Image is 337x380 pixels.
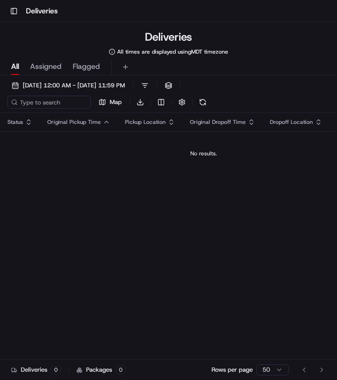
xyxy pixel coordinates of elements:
p: Rows per page [212,366,253,374]
button: [DATE] 12:00 AM - [DATE] 11:59 PM [7,79,129,92]
span: Flagged [73,61,100,72]
input: Type to search [7,96,91,109]
span: [DATE] 12:00 AM - [DATE] 11:59 PM [23,81,125,90]
span: Dropoff Location [270,118,313,126]
span: Assigned [30,61,62,72]
span: Original Dropoff Time [190,118,246,126]
span: Original Pickup Time [47,118,101,126]
span: All [11,61,19,72]
div: Deliveries [11,366,61,374]
button: Refresh [196,96,209,109]
span: Map [110,98,122,106]
span: Status [7,118,23,126]
div: 0 [116,366,126,374]
div: 0 [51,366,61,374]
h1: Deliveries [145,30,192,44]
span: Pickup Location [125,118,166,126]
div: Packages [76,366,126,374]
h1: Deliveries [26,6,58,17]
span: All times are displayed using MDT timezone [117,48,228,55]
button: Map [94,96,126,109]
